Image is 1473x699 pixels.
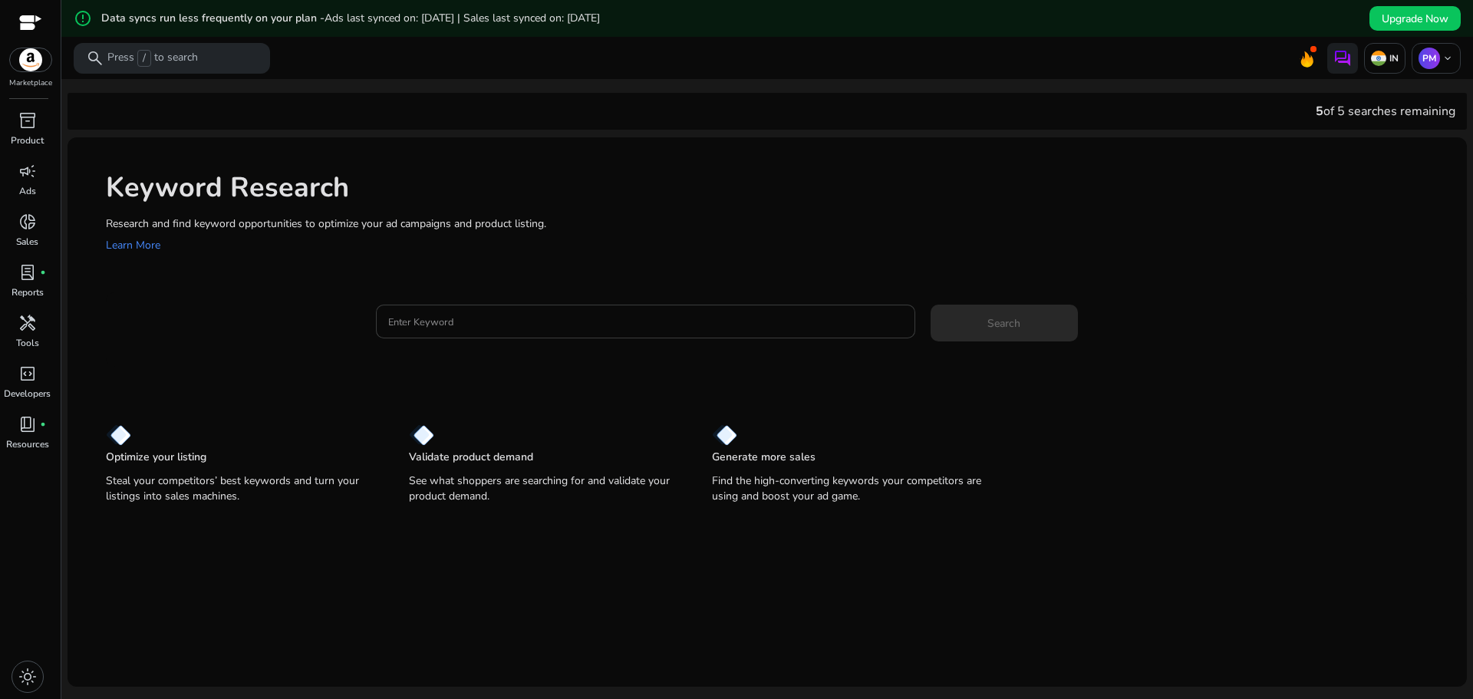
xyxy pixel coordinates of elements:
span: campaign [18,162,37,180]
span: Upgrade Now [1382,11,1448,27]
mat-icon: error_outline [74,9,92,28]
p: Resources [6,437,49,451]
p: Press to search [107,50,198,67]
span: keyboard_arrow_down [1442,52,1454,64]
p: IN [1386,52,1399,64]
p: Reports [12,285,44,299]
p: Generate more sales [712,450,816,465]
span: 5 [1316,103,1323,120]
p: PM [1419,48,1440,69]
p: Steal your competitors’ best keywords and turn your listings into sales machines. [106,473,378,504]
p: Optimize your listing [106,450,206,465]
span: book_4 [18,415,37,434]
p: Research and find keyword opportunities to optimize your ad campaigns and product listing. [106,216,1452,232]
p: Developers [4,387,51,401]
span: lab_profile [18,263,37,282]
span: handyman [18,314,37,332]
p: Product [11,134,44,147]
span: code_blocks [18,364,37,383]
img: in.svg [1371,51,1386,66]
span: Ads last synced on: [DATE] | Sales last synced on: [DATE] [325,11,600,25]
span: fiber_manual_record [40,269,46,275]
p: Find the high-converting keywords your competitors are using and boost your ad game. [712,473,984,504]
p: Ads [19,184,36,198]
img: diamond.svg [409,424,434,446]
span: light_mode [18,668,37,686]
span: fiber_manual_record [40,421,46,427]
p: See what shoppers are searching for and validate your product demand. [409,473,681,504]
h1: Keyword Research [106,171,1452,204]
img: diamond.svg [106,424,131,446]
p: Marketplace [9,77,52,89]
p: Tools [16,336,39,350]
button: Upgrade Now [1369,6,1461,31]
img: amazon.svg [10,48,51,71]
a: Learn More [106,238,160,252]
h5: Data syncs run less frequently on your plan - [101,12,600,25]
span: inventory_2 [18,111,37,130]
p: Validate product demand [409,450,533,465]
p: Sales [16,235,38,249]
span: / [137,50,151,67]
img: diamond.svg [712,424,737,446]
div: of 5 searches remaining [1316,102,1455,120]
span: search [86,49,104,68]
span: donut_small [18,213,37,231]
